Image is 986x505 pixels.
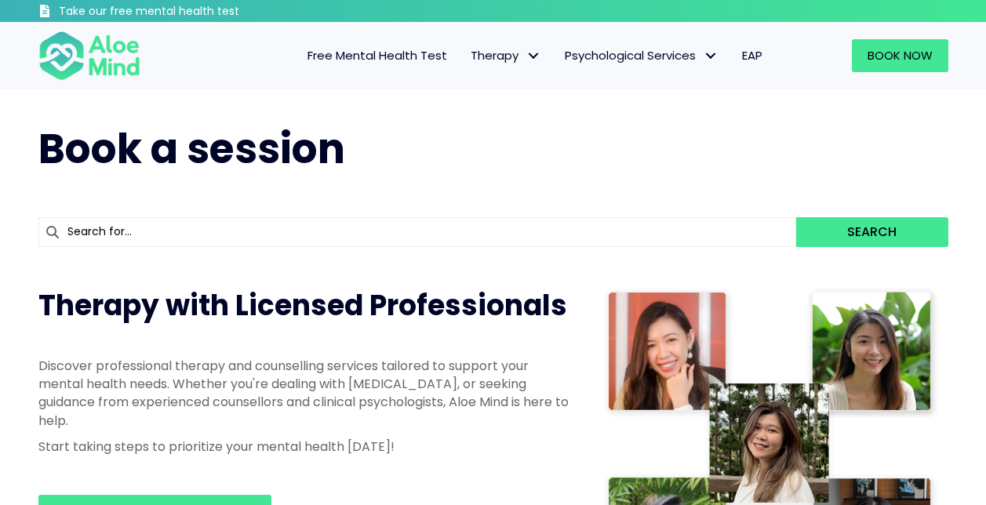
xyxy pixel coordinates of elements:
span: Therapy: submenu [522,45,545,67]
button: Search [796,217,948,247]
input: Search for... [38,217,797,247]
a: Psychological ServicesPsychological Services: submenu [553,39,730,72]
a: Book Now [852,39,948,72]
nav: Menu [161,39,774,72]
span: Psychological Services: submenu [700,45,722,67]
a: Take our free mental health test [38,4,323,22]
a: TherapyTherapy: submenu [459,39,553,72]
p: Discover professional therapy and counselling services tailored to support your mental health nee... [38,357,572,430]
span: Therapy with Licensed Professionals [38,285,567,325]
span: Free Mental Health Test [307,47,447,64]
span: Therapy [471,47,541,64]
p: Start taking steps to prioritize your mental health [DATE]! [38,438,572,456]
a: EAP [730,39,774,72]
img: Aloe mind Logo [38,30,140,82]
span: Book Now [868,47,933,64]
span: Book a session [38,120,345,177]
span: EAP [742,47,762,64]
span: Psychological Services [565,47,719,64]
a: Free Mental Health Test [296,39,459,72]
h3: Take our free mental health test [59,4,323,20]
